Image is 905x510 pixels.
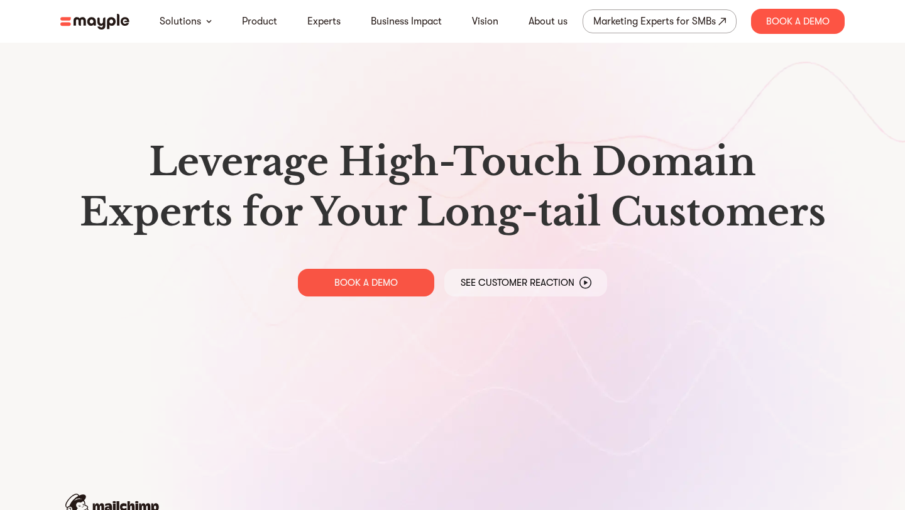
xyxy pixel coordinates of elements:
a: BOOK A DEMO [298,269,434,296]
a: Experts [307,14,341,29]
div: Book A Demo [751,9,845,34]
p: See Customer Reaction [461,276,574,289]
img: arrow-down [206,19,212,23]
h1: Leverage High-Touch Domain Experts for Your Long-tail Customers [70,137,835,237]
a: Product [242,14,277,29]
img: mayple-logo [60,14,129,30]
a: Solutions [160,14,201,29]
a: Business Impact [371,14,442,29]
div: Marketing Experts for SMBs [593,13,716,30]
a: See Customer Reaction [444,269,607,296]
a: Vision [472,14,498,29]
p: BOOK A DEMO [334,276,398,289]
a: About us [529,14,568,29]
a: Marketing Experts for SMBs [583,9,737,33]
